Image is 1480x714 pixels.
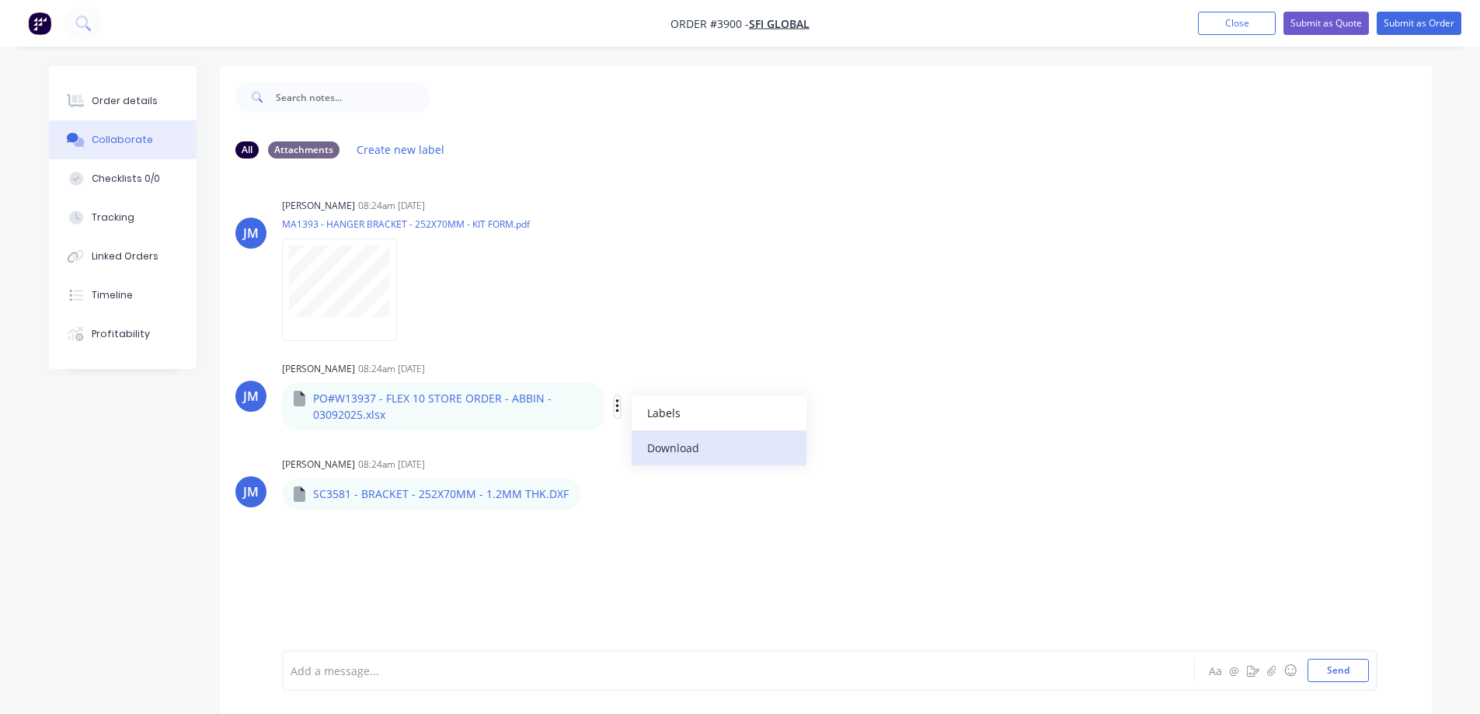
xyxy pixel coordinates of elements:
[1207,661,1225,680] button: Aa
[49,159,197,198] button: Checklists 0/0
[92,211,134,225] div: Tracking
[282,458,355,472] div: [PERSON_NAME]
[1308,659,1369,682] button: Send
[1198,12,1276,35] button: Close
[358,362,425,376] div: 08:24am [DATE]
[92,133,153,147] div: Collaborate
[282,199,355,213] div: [PERSON_NAME]
[1377,12,1461,35] button: Submit as Order
[92,94,158,108] div: Order details
[670,16,749,31] span: Order #3900 -
[49,276,197,315] button: Timeline
[1281,661,1300,680] button: ☺
[235,141,259,158] div: All
[243,482,259,501] div: JM
[632,430,806,465] button: Download
[243,387,259,406] div: JM
[282,218,530,231] p: MA1393 - HANGER BRACKET - 252X70MM - KIT FORM.pdf
[313,391,593,423] p: PO#W13937 - FLEX 10 STORE ORDER - ABBIN - 03092025.xlsx
[92,327,150,341] div: Profitability
[243,224,259,242] div: JM
[92,249,158,263] div: Linked Orders
[49,315,197,354] button: Profitability
[276,82,430,113] input: Search notes...
[349,139,453,160] button: Create new label
[358,199,425,213] div: 08:24am [DATE]
[92,288,133,302] div: Timeline
[49,198,197,237] button: Tracking
[358,458,425,472] div: 08:24am [DATE]
[49,237,197,276] button: Linked Orders
[1225,661,1244,680] button: @
[749,16,810,31] a: SFI GLOBAL
[632,395,806,430] button: Labels
[92,172,160,186] div: Checklists 0/0
[282,362,355,376] div: [PERSON_NAME]
[49,82,197,120] button: Order details
[49,120,197,159] button: Collaborate
[1283,12,1369,35] button: Submit as Quote
[28,12,51,35] img: Factory
[313,486,569,502] p: SC3581 - BRACKET - 252X70MM - 1.2MM THK.DXF
[268,141,340,158] div: Attachments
